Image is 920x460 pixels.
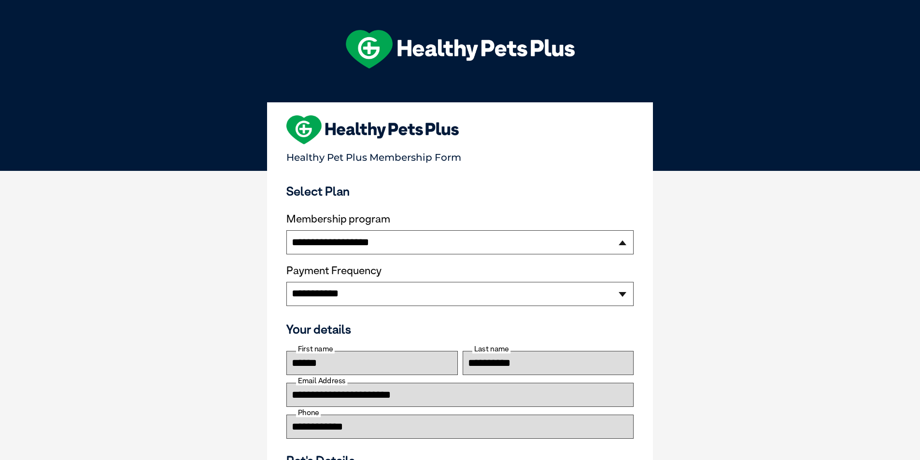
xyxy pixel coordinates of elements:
[286,184,634,198] h3: Select Plan
[286,322,634,336] h3: Your details
[286,265,382,277] label: Payment Frequency
[286,213,634,225] label: Membership program
[296,408,321,417] label: Phone
[286,115,459,144] img: heart-shape-hpp-logo-large.png
[286,147,634,163] p: Healthy Pet Plus Membership Form
[472,345,510,353] label: Last name
[296,376,347,385] label: Email Address
[296,345,335,353] label: First name
[346,30,575,69] img: hpp-logo-landscape-green-white.png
